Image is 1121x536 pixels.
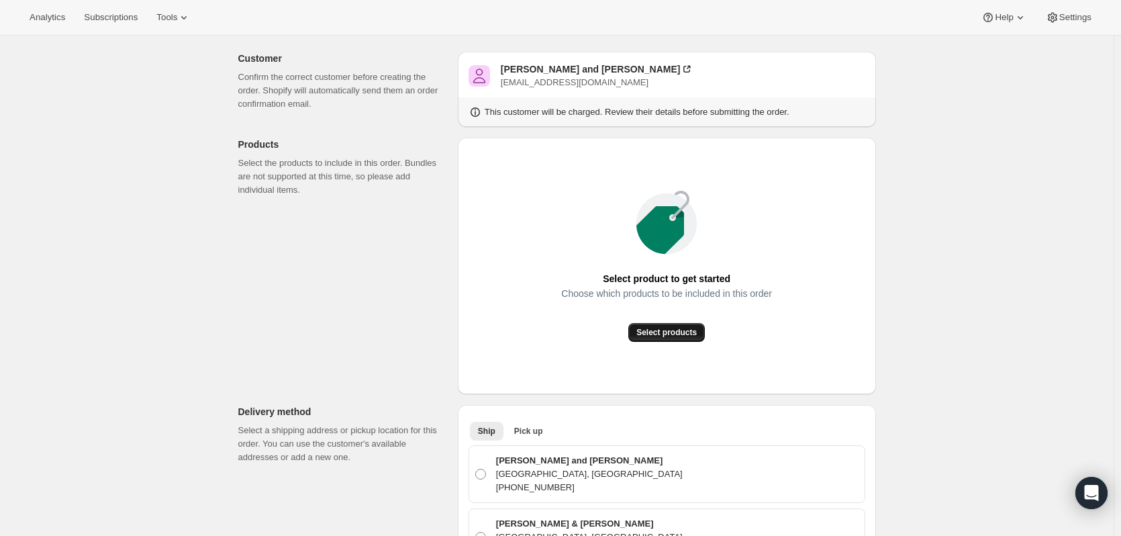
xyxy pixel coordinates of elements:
[496,454,683,467] p: [PERSON_NAME] and [PERSON_NAME]
[478,426,495,437] span: Ship
[636,327,697,338] span: Select products
[628,323,705,342] button: Select products
[496,467,683,481] p: [GEOGRAPHIC_DATA], [GEOGRAPHIC_DATA]
[1038,8,1100,27] button: Settings
[501,77,648,87] span: [EMAIL_ADDRESS][DOMAIN_NAME]
[238,157,447,197] p: Select the products to include in this order. Bundles are not supported at this time, so please a...
[973,8,1034,27] button: Help
[84,12,138,23] span: Subscriptions
[21,8,73,27] button: Analytics
[469,65,490,87] span: Alan and Lori Haffner
[496,517,683,531] p: [PERSON_NAME] & [PERSON_NAME]
[148,8,199,27] button: Tools
[561,284,772,303] span: Choose which products to be included in this order
[603,269,730,288] span: Select product to get started
[238,405,447,418] p: Delivery method
[30,12,65,23] span: Analytics
[485,105,789,119] p: This customer will be charged. Review their details before submitting the order.
[238,52,447,65] p: Customer
[995,12,1013,23] span: Help
[238,424,447,464] p: Select a shipping address or pickup location for this order. You can use the customer's available...
[238,138,447,151] p: Products
[156,12,177,23] span: Tools
[514,426,543,437] span: Pick up
[501,62,681,76] div: [PERSON_NAME] and [PERSON_NAME]
[1075,477,1108,509] div: Open Intercom Messenger
[496,481,683,494] p: [PHONE_NUMBER]
[1059,12,1091,23] span: Settings
[238,71,447,111] p: Confirm the correct customer before creating the order. Shopify will automatically send them an o...
[76,8,146,27] button: Subscriptions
